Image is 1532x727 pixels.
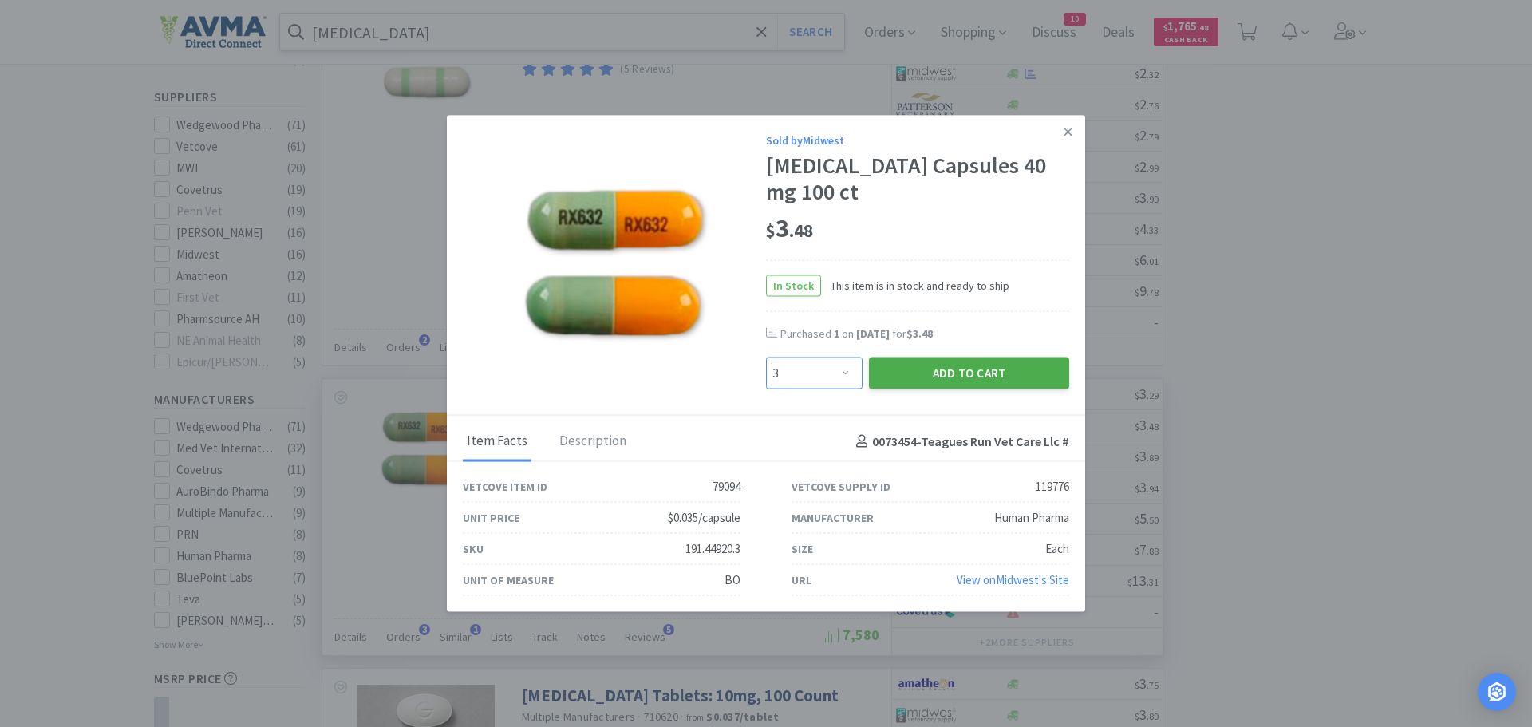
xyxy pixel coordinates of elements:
[713,477,740,496] div: 79094
[463,422,531,462] div: Item Facts
[463,509,519,527] div: Unit Price
[834,326,839,340] span: 1
[792,509,874,527] div: Manufacturer
[789,219,813,242] span: . 48
[1036,477,1069,496] div: 119776
[780,326,1069,342] div: Purchased on for
[994,508,1069,527] div: Human Pharma
[767,275,820,295] span: In Stock
[766,131,1069,148] div: Sold by Midwest
[957,572,1069,587] a: View onMidwest's Site
[685,539,740,559] div: 191.44920.3
[821,276,1009,294] span: This item is in stock and ready to ship
[850,432,1069,452] h4: 0073454 - Teagues Run Vet Care Llc #
[766,152,1069,205] div: [MEDICAL_DATA] Capsules 40 mg 100 ct
[766,212,813,244] span: 3
[869,358,1069,389] button: Add to Cart
[906,326,933,340] span: $3.48
[792,571,811,589] div: URL
[792,478,890,496] div: Vetcove Supply ID
[766,219,776,242] span: $
[792,540,813,558] div: Size
[463,540,484,558] div: SKU
[856,326,890,340] span: [DATE]
[463,571,554,589] div: Unit of Measure
[725,571,740,590] div: BO
[1045,539,1069,559] div: Each
[511,156,718,364] img: 6ee833d27912486bb959f16c80e1304d_119776.jpeg
[555,422,630,462] div: Description
[1478,673,1516,711] div: Open Intercom Messenger
[463,478,547,496] div: Vetcove Item ID
[668,508,740,527] div: $0.035/capsule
